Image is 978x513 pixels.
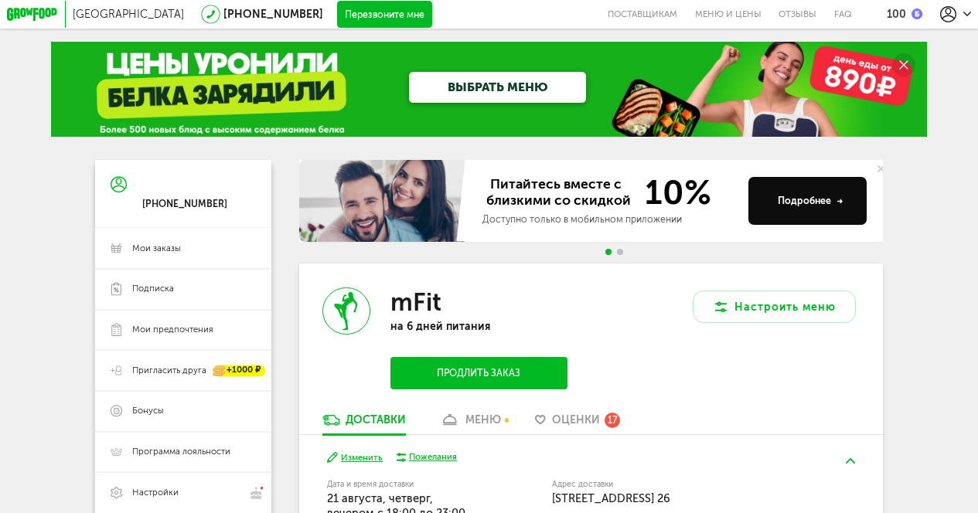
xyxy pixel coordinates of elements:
a: Подписка [95,269,271,310]
div: 100 [887,8,906,21]
a: Оценки 17 [528,413,627,434]
a: меню [433,413,507,434]
span: [STREET_ADDRESS] 26 [552,491,670,505]
span: Подписка [132,283,174,295]
button: Пожелания [397,451,457,464]
p: на 6 дней питания [390,320,567,333]
button: Подробнее [748,177,867,224]
a: ВЫБРАТЬ МЕНЮ [409,72,585,103]
button: Изменить [327,451,383,464]
span: Go to slide 1 [605,249,612,255]
label: Дата и время доставки [327,481,482,488]
button: Перезвоните мне [337,1,432,28]
img: family-banner.579af9d.jpg [299,160,469,241]
a: Мои предпочтения [95,310,271,351]
span: Оценки [552,413,600,426]
a: Доставки [315,413,412,434]
div: меню [465,413,501,426]
span: Пригласить друга [132,365,206,377]
span: Программа лояльности [132,446,230,458]
div: 17 [605,413,620,428]
span: [GEOGRAPHIC_DATA] [73,8,184,21]
span: Питайтесь вместе с близкими со скидкой [482,176,635,210]
span: 10% [635,176,711,210]
button: Продлить заказ [390,357,567,389]
button: Настроить меню [693,290,856,323]
span: Бонусы [132,405,164,417]
div: Доступно только в мобильном приложении [482,212,738,226]
div: Подробнее [778,194,843,208]
a: [PHONE_NUMBER] [223,8,323,21]
img: bonus_b.cdccf46.png [912,8,922,19]
span: Мои заказы [132,243,181,255]
div: Доставки [346,413,406,426]
a: Бонусы [95,391,271,432]
div: Пожелания [409,451,457,464]
img: arrow-up-green.5eb5f82.svg [846,458,855,464]
span: Go to slide 2 [617,249,623,255]
a: Пригласить друга +1000 ₽ [95,350,271,391]
a: Программа лояльности [95,432,271,473]
span: Мои предпочтения [132,324,213,336]
h3: mFit [390,287,441,317]
a: Мои заказы [95,228,271,269]
label: Адрес доставки [552,481,806,488]
div: [PHONE_NUMBER] [142,198,227,210]
span: Настройки [132,487,179,499]
div: +1000 ₽ [213,365,265,376]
